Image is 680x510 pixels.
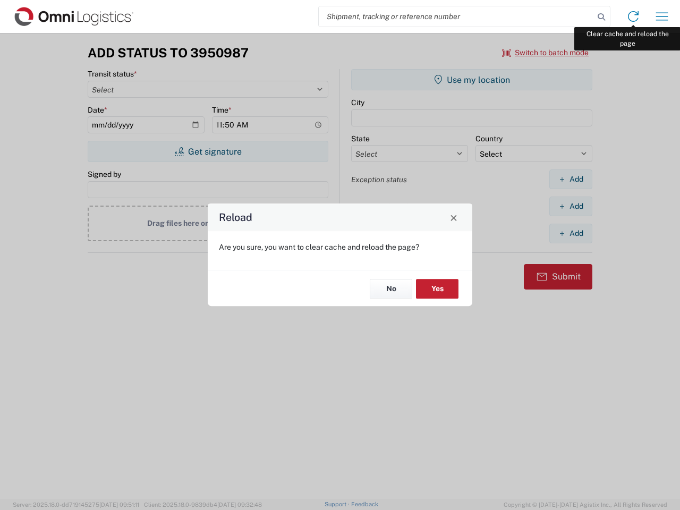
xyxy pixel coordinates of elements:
p: Are you sure, you want to clear cache and reload the page? [219,242,461,252]
button: No [370,279,412,299]
button: Yes [416,279,458,299]
input: Shipment, tracking or reference number [319,6,594,27]
button: Close [446,210,461,225]
h4: Reload [219,210,252,225]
